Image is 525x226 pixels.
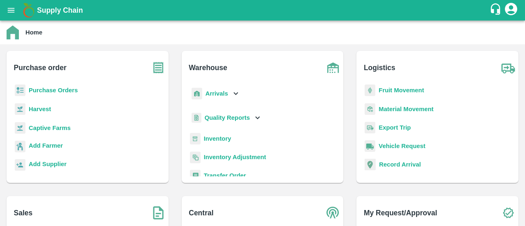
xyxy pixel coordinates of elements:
div: customer-support [489,3,504,18]
img: harvest [15,122,25,134]
button: open drawer [2,1,21,20]
img: central [323,203,343,223]
b: Supply Chain [37,6,83,14]
a: Export Trip [379,124,411,131]
img: warehouse [323,57,343,78]
img: supplier [15,159,25,171]
a: Inventory Adjustment [204,154,266,160]
a: Material Movement [379,106,434,112]
a: Harvest [29,106,51,112]
b: Central [189,207,213,219]
a: Vehicle Request [379,143,425,149]
b: Warehouse [189,62,227,73]
b: Sales [14,207,33,219]
a: Fruit Movement [379,87,424,94]
img: farmer [15,141,25,153]
a: Captive Farms [29,125,71,131]
img: harvest [15,103,25,115]
img: truck [498,57,518,78]
img: delivery [365,122,375,134]
img: recordArrival [365,159,376,170]
b: Arrivals [205,90,228,97]
img: soSales [148,203,169,223]
b: Add Supplier [29,161,66,167]
img: whArrival [192,88,202,100]
img: reciept [15,84,25,96]
a: Transfer Order [204,172,246,179]
b: My Request/Approval [364,207,437,219]
img: purchase [148,57,169,78]
a: Record Arrival [379,161,421,168]
b: Add Farmer [29,142,63,149]
b: Home [25,29,42,36]
div: Quality Reports [190,110,262,126]
a: Add Farmer [29,141,63,152]
a: Purchase Orders [29,87,78,94]
b: Purchase order [14,62,66,73]
img: whTransfer [190,170,201,182]
b: Quality Reports [205,114,250,121]
img: whInventory [190,133,201,145]
a: Add Supplier [29,160,66,171]
img: fruit [365,84,375,96]
a: Supply Chain [37,5,489,16]
img: material [365,103,375,115]
img: check [498,203,518,223]
img: home [7,25,19,39]
a: Inventory [204,135,231,142]
div: account of current user [504,2,518,19]
b: Logistics [364,62,395,73]
img: qualityReport [192,113,201,123]
div: Arrivals [190,84,241,103]
img: vehicle [365,140,375,152]
img: logo [21,2,37,18]
img: inventory [190,151,201,163]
